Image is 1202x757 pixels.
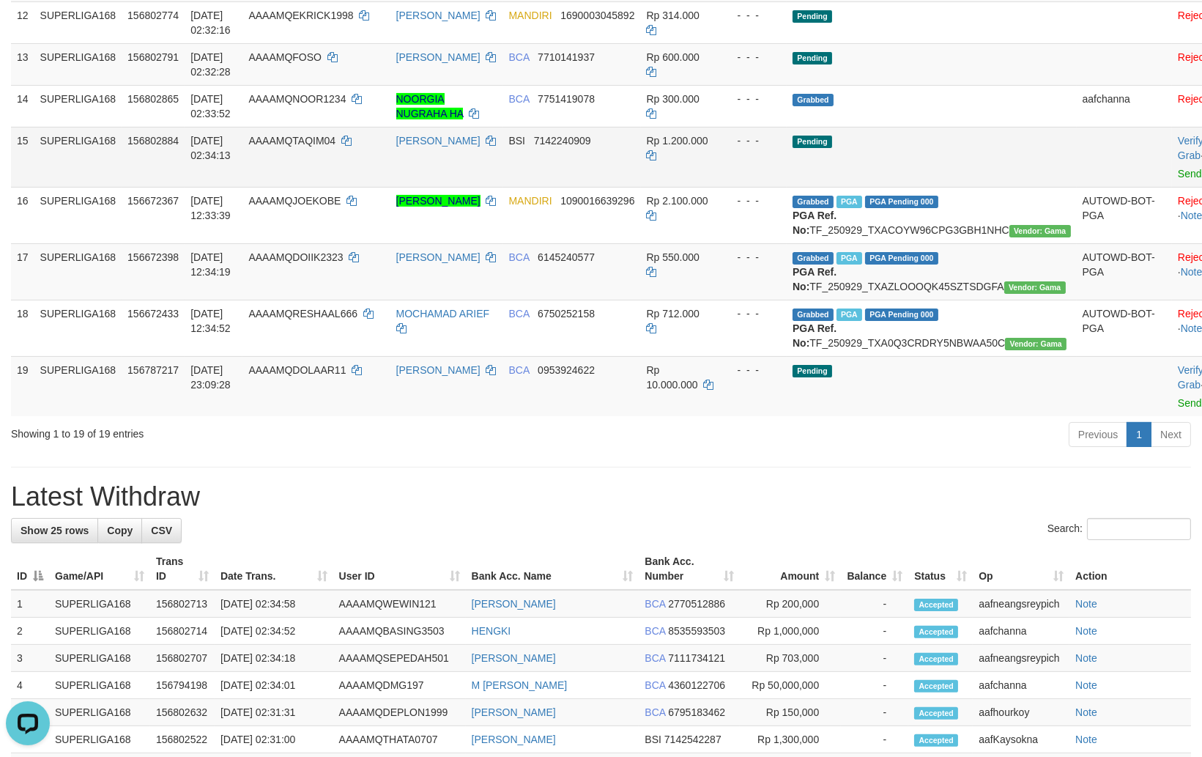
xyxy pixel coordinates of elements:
[190,93,231,119] span: [DATE] 02:33:52
[914,626,958,638] span: Accepted
[973,699,1069,726] td: aafhourkoy
[793,266,836,292] b: PGA Ref. No:
[248,364,346,376] span: AAAAMQDOLAAR11
[538,93,595,105] span: Copy 7751419078 to clipboard
[725,50,781,64] div: - - -
[11,421,490,441] div: Showing 1 to 19 of 19 entries
[647,51,700,63] span: Rp 600.000
[647,308,700,320] span: Rp 712.000
[1077,243,1172,300] td: AUTOWD-BOT-PGA
[97,518,142,543] a: Copy
[396,135,481,147] a: [PERSON_NAME]
[1127,422,1151,447] a: 1
[11,548,49,590] th: ID: activate to sort column descending
[11,590,49,618] td: 1
[740,672,841,699] td: Rp 50,000,000
[865,196,938,208] span: PGA Pending
[740,590,841,618] td: Rp 200,000
[150,548,215,590] th: Trans ID: activate to sort column ascending
[1075,625,1097,637] a: Note
[11,518,98,543] a: Show 25 rows
[1075,734,1097,745] a: Note
[725,133,781,148] div: - - -
[248,51,322,63] span: AAAAMQFOSO
[645,625,665,637] span: BCA
[1005,338,1066,350] span: Vendor URL: https://trx31.1velocity.biz
[1151,422,1191,447] a: Next
[740,618,841,645] td: Rp 1,000,000
[508,251,529,263] span: BCA
[215,699,333,726] td: [DATE] 02:31:31
[150,672,215,699] td: 156794198
[396,251,481,263] a: [PERSON_NAME]
[508,135,525,147] span: BSI
[396,93,464,119] a: NOORGIA NUGRAHA HA
[841,645,908,672] td: -
[11,1,34,43] td: 12
[725,250,781,265] div: - - -
[248,251,343,263] span: AAAAMQDOIIK2323
[107,525,133,536] span: Copy
[141,518,182,543] a: CSV
[538,251,595,263] span: Copy 6145240577 to clipboard
[973,590,1069,618] td: aafneangsreypich
[973,548,1069,590] th: Op: activate to sort column ascending
[190,364,231,391] span: [DATE] 23:09:28
[793,10,832,23] span: Pending
[841,548,908,590] th: Balance: activate to sort column ascending
[647,251,700,263] span: Rp 550.000
[49,726,150,753] td: SUPERLIGA168
[333,672,466,699] td: AAAAMQDMG197
[127,195,179,207] span: 156672367
[215,726,333,753] td: [DATE] 02:31:00
[215,618,333,645] td: [DATE] 02:34:52
[127,135,179,147] span: 156802884
[841,672,908,699] td: -
[215,548,333,590] th: Date Trans.: activate to sort column ascending
[914,707,958,720] span: Accepted
[534,135,591,147] span: Copy 7142240909 to clipboard
[538,51,595,63] span: Copy 7710141937 to clipboard
[1047,518,1191,540] label: Search:
[647,10,700,21] span: Rp 314.000
[1077,85,1172,127] td: aafchanna
[150,645,215,672] td: 156802707
[841,699,908,726] td: -
[914,680,958,693] span: Accepted
[248,10,353,21] span: AAAAMQEKRICK1998
[793,309,834,321] span: Grabbed
[841,590,908,618] td: -
[508,93,529,105] span: BCA
[668,706,725,718] span: Copy 6795183462 to clipboard
[668,652,725,664] span: Copy 7111734121 to clipboard
[865,309,938,321] span: PGA Pending
[787,187,1076,243] td: TF_250929_TXACOYW96CPG3GBH1NHC
[150,699,215,726] td: 156802632
[836,196,862,208] span: Marked by aafsengchandara
[1075,652,1097,664] a: Note
[127,308,179,320] span: 156672433
[841,618,908,645] td: -
[127,10,179,21] span: 156802774
[508,308,529,320] span: BCA
[645,652,665,664] span: BCA
[333,699,466,726] td: AAAAMQDEPLON1999
[333,590,466,618] td: AAAAMQWEWIN121
[740,726,841,753] td: Rp 1,300,000
[740,645,841,672] td: Rp 703,000
[508,364,529,376] span: BCA
[973,672,1069,699] td: aafchanna
[49,590,150,618] td: SUPERLIGA168
[190,10,231,36] span: [DATE] 02:32:16
[11,618,49,645] td: 2
[34,43,122,85] td: SUPERLIGA168
[396,51,481,63] a: [PERSON_NAME]
[150,590,215,618] td: 156802713
[793,136,832,148] span: Pending
[248,308,357,320] span: AAAAMQRESHAAL666
[333,726,466,753] td: AAAAMQTHATA0707
[508,51,529,63] span: BCA
[127,364,179,376] span: 156787217
[127,251,179,263] span: 156672398
[215,590,333,618] td: [DATE] 02:34:58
